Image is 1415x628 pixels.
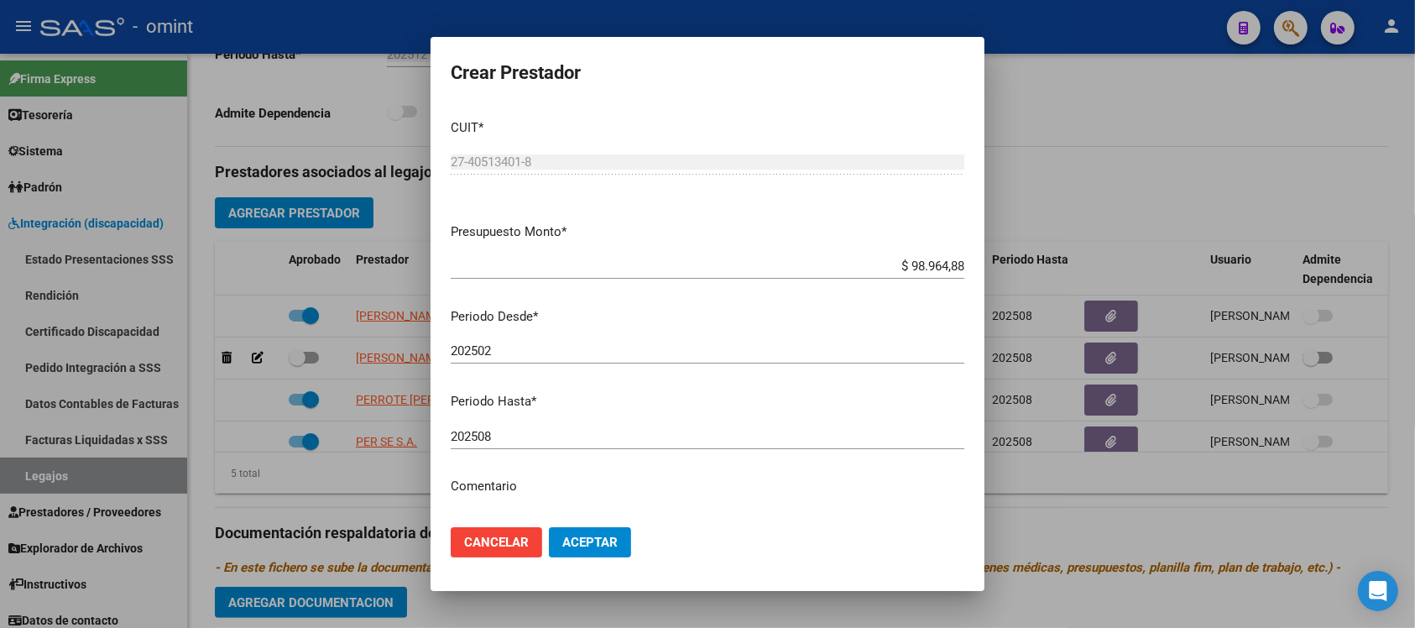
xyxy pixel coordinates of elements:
p: Periodo Desde [451,307,964,327]
p: Periodo Hasta [451,392,964,411]
button: Cancelar [451,527,542,557]
button: Aceptar [549,527,631,557]
p: Presupuesto Monto [451,222,964,242]
span: Cancelar [464,535,529,550]
span: Aceptar [562,535,618,550]
div: Open Intercom Messenger [1358,571,1398,611]
p: Comentario [451,477,964,496]
p: CUIT [451,118,964,138]
h2: Crear Prestador [451,57,964,89]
